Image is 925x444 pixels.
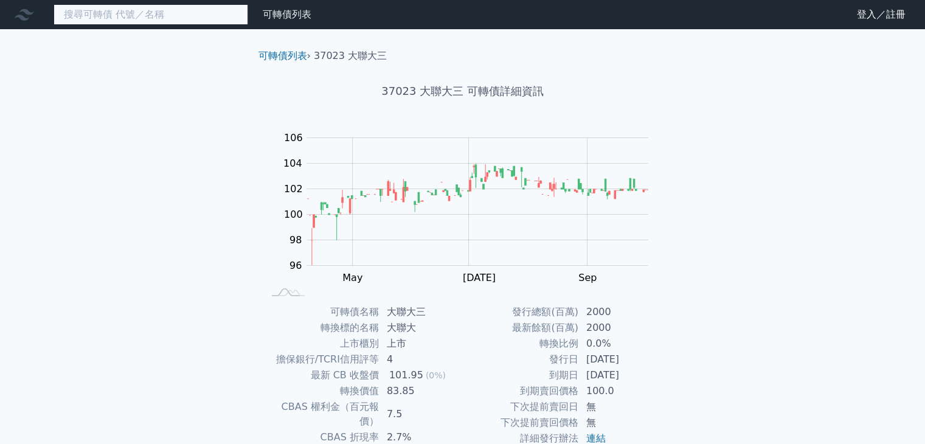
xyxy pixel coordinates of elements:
td: [DATE] [579,367,662,383]
td: 轉換標的名稱 [263,320,379,336]
span: (0%) [426,370,446,380]
a: 可轉債列表 [258,50,307,61]
td: 100.0 [579,383,662,399]
td: 無 [579,415,662,431]
td: 上市櫃別 [263,336,379,352]
td: 2000 [579,304,662,320]
tspan: 104 [283,158,302,169]
a: 登入／註冊 [847,5,915,24]
td: CBAS 權利金（百元報價） [263,399,379,429]
input: 搜尋可轉債 代號／名稱 [54,4,248,25]
td: 發行總額(百萬) [463,304,579,320]
a: 連結 [586,432,606,444]
td: 到期賣回價格 [463,383,579,399]
td: 發行日 [463,352,579,367]
tspan: 100 [284,209,303,220]
td: [DATE] [579,352,662,367]
tspan: 102 [284,183,303,195]
td: 大聯大三 [379,304,463,320]
td: 最新 CB 收盤價 [263,367,379,383]
td: 無 [579,399,662,415]
g: Chart [277,132,666,283]
li: 37023 大聯大三 [314,49,387,63]
td: 下次提前賣回日 [463,399,579,415]
td: 2000 [579,320,662,336]
a: 可轉債列表 [263,9,311,20]
tspan: 106 [284,132,303,144]
td: 轉換價值 [263,383,379,399]
h1: 37023 大聯大三 可轉債詳細資訊 [249,83,677,100]
tspan: May [342,272,362,283]
td: 7.5 [379,399,463,429]
td: 83.85 [379,383,463,399]
td: 4 [379,352,463,367]
td: 下次提前賣回價格 [463,415,579,431]
tspan: 96 [289,260,302,271]
td: 可轉債名稱 [263,304,379,320]
td: 轉換比例 [463,336,579,352]
tspan: 98 [289,234,302,246]
tspan: [DATE] [463,272,496,283]
td: 0.0% [579,336,662,352]
td: 擔保銀行/TCRI信用評等 [263,352,379,367]
td: 最新餘額(百萬) [463,320,579,336]
div: 101.95 [387,368,426,383]
td: 上市 [379,336,463,352]
td: 大聯大 [379,320,463,336]
td: 到期日 [463,367,579,383]
tspan: Sep [578,272,597,283]
li: › [258,49,311,63]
